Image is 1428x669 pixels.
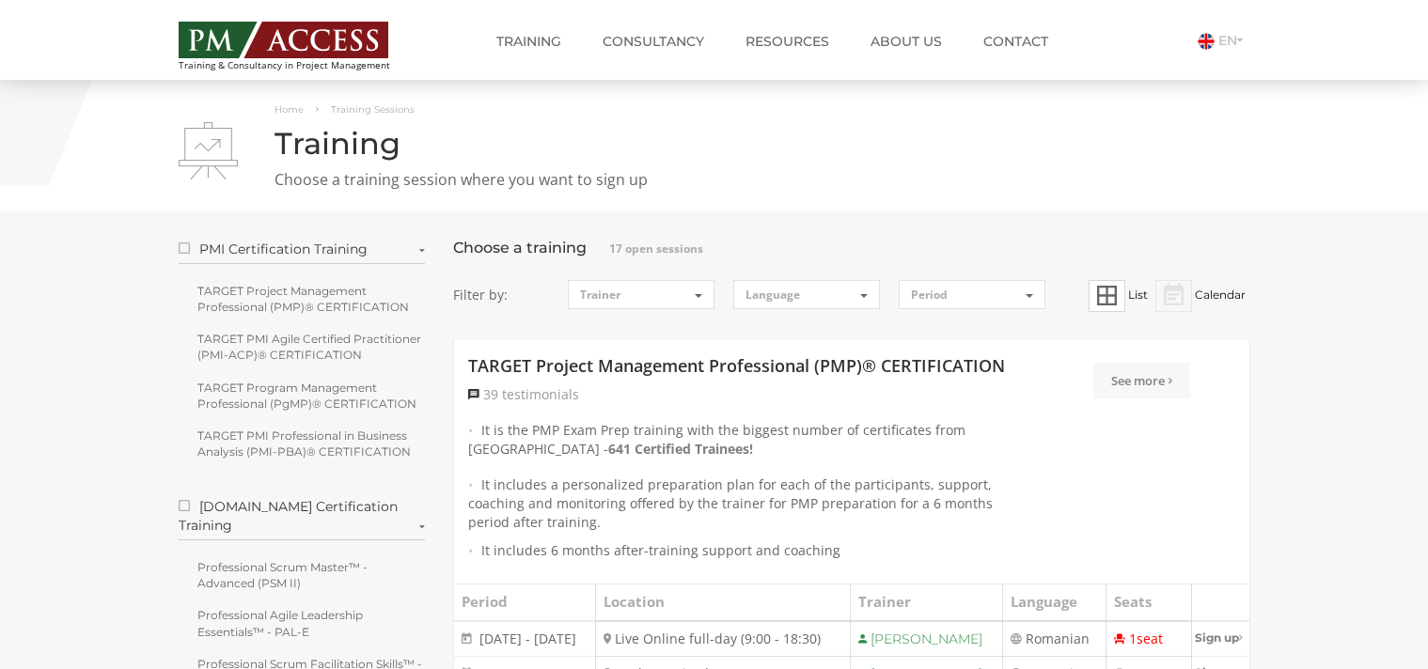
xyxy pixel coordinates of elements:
[969,23,1062,60] a: Contact
[468,421,1036,466] li: It is the PMP Exam Prep training with the biggest number of certificates from [GEOGRAPHIC_DATA] -
[179,122,238,179] img: Training
[331,103,415,116] span: Training Sessions
[179,22,388,58] img: PM ACCESS - Echipa traineri si consultanti certificati PMP: Narciss Popescu, Mihai Olaru, Monica ...
[596,621,850,657] td: Live Online full-day (9:00 - 18:30)
[453,239,587,257] bdi: Choose a training
[899,280,1045,309] button: Period
[179,240,426,264] label: PMI Certification Training
[1137,630,1163,647] span: seat
[609,241,703,257] span: 17 open sessions
[179,127,1250,160] h1: Training
[1002,584,1106,621] th: Language
[179,326,426,367] a: TARGET PMI Agile Certified Practitioner (PMI-ACP)® CERTIFICATION
[482,23,575,60] a: Training
[850,621,1002,657] td: [PERSON_NAME]
[733,280,880,309] button: Language
[468,354,1005,379] a: TARGET Project Management Professional (PMP)® CERTIFICATION
[1089,288,1151,302] a: List
[1198,33,1215,50] img: Engleza
[468,541,1036,560] li: It includes 6 months after-training support and coaching
[1128,288,1148,302] span: List
[608,440,753,459] a: 641 Certified Trainees!
[453,286,549,304] span: Filter by:
[568,280,714,309] button: Trainer
[731,23,843,60] a: Resources
[179,423,426,464] a: TARGET PMI Professional in Business Analysis (PMI-PBA)® CERTIFICATION
[1093,363,1190,398] a: See more
[454,584,596,621] th: Period
[179,16,426,70] a: Training & Consultancy in Project Management
[179,497,426,540] label: [DOMAIN_NAME] Certification Training
[1195,288,1246,302] span: Calendar
[856,23,956,60] a: About us
[596,584,850,621] th: Location
[468,385,579,404] a: 39 testimonials
[588,23,718,60] a: Consultancy
[179,375,426,416] a: TARGET Program Management Professional (PgMP)® CERTIFICATION
[179,169,1250,191] p: Choose a training session where you want to sign up
[179,602,426,644] a: Professional Agile Leadership Essentials™ - PAL-E
[479,630,576,647] span: [DATE] - [DATE]
[179,278,426,319] a: TARGET Project Management Professional (PMP)® CERTIFICATION
[1155,288,1246,302] a: Calendar
[1106,584,1192,621] th: Seats
[850,584,1002,621] th: Trainer
[1106,621,1192,657] td: 1
[179,60,426,70] span: Training & Consultancy in Project Management
[1192,622,1248,653] a: Sign up
[179,554,426,596] a: Professional Scrum Master™ - Advanced (PSM II)
[468,475,1036,532] li: It includes a personalized preparation plan for each of the participants, support, coaching and m...
[483,385,579,403] span: 39 testimonials
[1002,621,1106,657] td: Romanian
[608,440,753,458] strong: 641 Certified Trainees!
[275,103,304,116] a: Home
[1198,32,1250,49] a: EN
